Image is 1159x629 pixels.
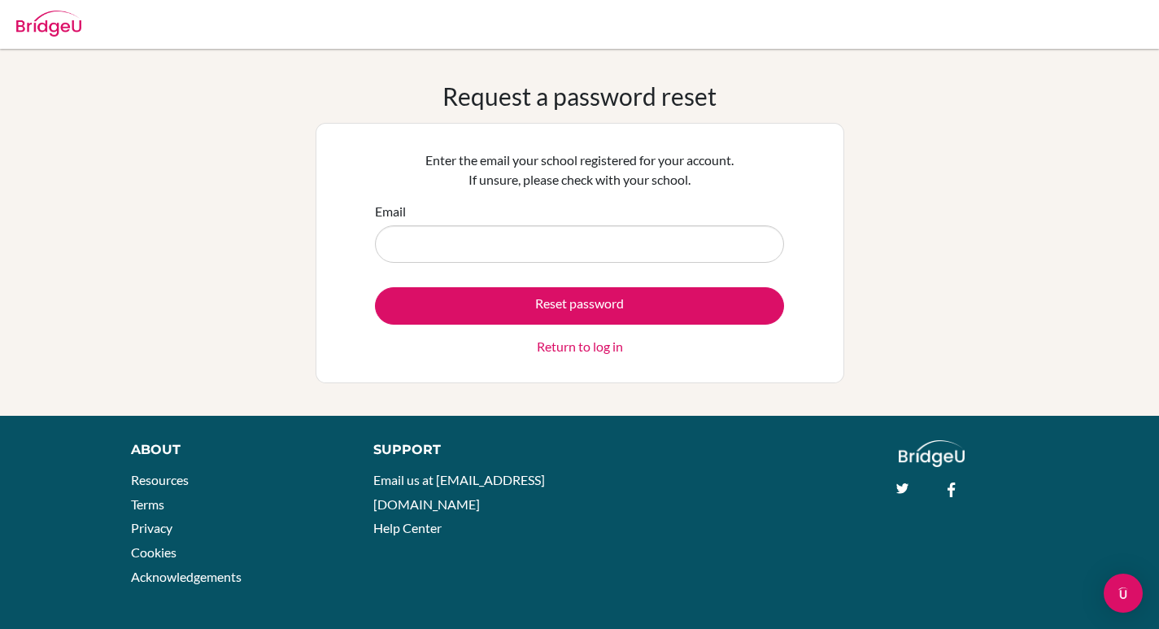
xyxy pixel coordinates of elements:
a: Privacy [131,520,172,535]
h1: Request a password reset [442,81,717,111]
a: Return to log in [537,337,623,356]
button: Reset password [375,287,784,325]
label: Email [375,202,406,221]
img: Bridge-U [16,11,81,37]
div: Support [373,440,563,460]
div: About [131,440,337,460]
a: Help Center [373,520,442,535]
p: Enter the email your school registered for your account. If unsure, please check with your school. [375,151,784,190]
a: Terms [131,496,164,512]
a: Resources [131,472,189,487]
img: logo_white@2x-f4f0deed5e89b7ecb1c2cc34c3e3d731f90f0f143d5ea2071677605dd97b5244.png [899,440,965,467]
a: Email us at [EMAIL_ADDRESS][DOMAIN_NAME] [373,472,545,512]
a: Acknowledgements [131,569,242,584]
a: Cookies [131,544,176,560]
div: Open Intercom Messenger [1104,574,1143,613]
